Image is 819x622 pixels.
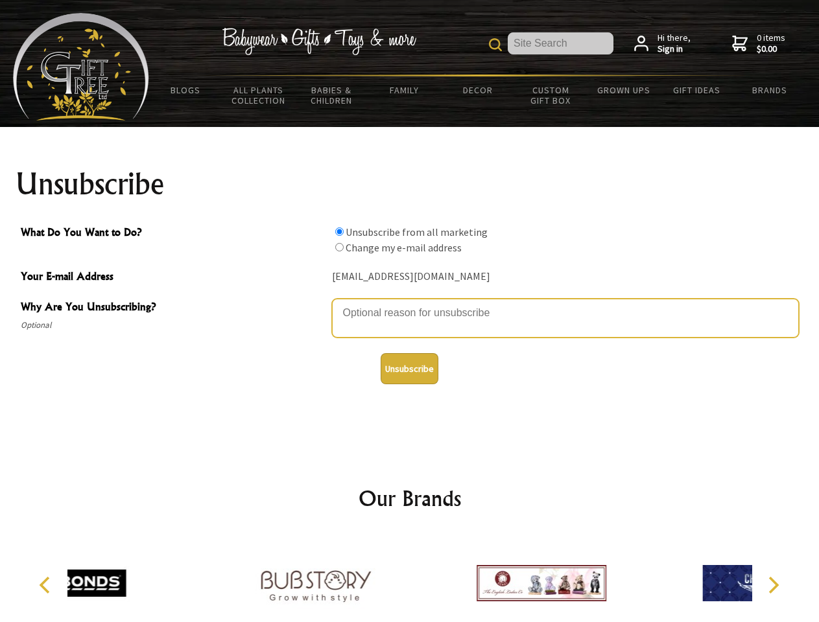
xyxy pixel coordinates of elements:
[732,32,785,55] a: 0 items$0.00
[634,32,691,55] a: Hi there,Sign in
[295,76,368,114] a: Babies & Children
[759,571,787,599] button: Next
[21,299,326,317] span: Why Are You Unsubscribing?
[514,76,588,114] a: Custom Gift Box
[346,225,488,238] label: Unsubscribe from all marketing
[26,483,794,514] h2: Our Brands
[21,224,326,243] span: What Do You Want to Do?
[757,43,785,55] strong: $0.00
[16,168,804,200] h1: Unsubscribe
[13,13,149,121] img: Babyware - Gifts - Toys and more...
[660,76,733,104] a: Gift Ideas
[346,241,462,254] label: Change my e-mail address
[587,76,660,104] a: Grown Ups
[149,76,222,104] a: BLOGS
[381,353,438,384] button: Unsubscribe
[757,32,785,55] span: 0 items
[335,243,344,251] input: What Do You Want to Do?
[733,76,807,104] a: Brands
[508,32,613,54] input: Site Search
[332,299,799,338] textarea: Why Are You Unsubscribing?
[441,76,514,104] a: Decor
[658,43,691,55] strong: Sign in
[489,38,502,51] img: product search
[658,32,691,55] span: Hi there,
[21,268,326,287] span: Your E-mail Address
[21,317,326,333] span: Optional
[222,76,296,114] a: All Plants Collection
[335,227,344,236] input: What Do You Want to Do?
[32,571,61,599] button: Previous
[332,267,799,287] div: [EMAIL_ADDRESS][DOMAIN_NAME]
[368,76,442,104] a: Family
[222,28,416,55] img: Babywear - Gifts - Toys & more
